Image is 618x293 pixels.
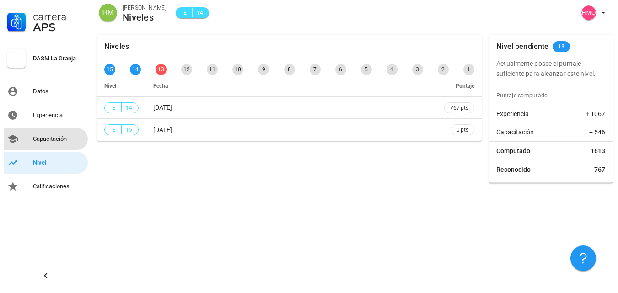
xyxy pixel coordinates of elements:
[33,159,84,166] div: Nivel
[4,152,88,174] a: Nivel
[156,64,167,75] div: 13
[361,64,372,75] div: 5
[496,146,530,155] span: Computado
[496,109,529,118] span: Experiencia
[33,55,84,62] div: DASM La Granja
[496,35,548,59] div: Nivel pendiente
[153,104,172,111] span: [DATE]
[438,64,449,75] div: 2
[97,75,146,97] th: Nivel
[104,35,129,59] div: Niveles
[33,135,84,143] div: Capacitación
[123,12,167,22] div: Niveles
[181,64,192,75] div: 12
[387,64,398,75] div: 4
[110,125,118,134] span: E
[591,146,605,155] span: 1613
[104,83,116,89] span: Nivel
[496,165,531,174] span: Reconocido
[412,64,423,75] div: 3
[33,22,84,33] div: APS
[284,64,295,75] div: 8
[196,8,204,17] span: 14
[181,8,188,17] span: E
[99,4,117,22] div: avatar
[581,5,596,20] div: avatar
[4,176,88,197] a: Calificaciones
[207,64,218,75] div: 11
[4,80,88,102] a: Datos
[450,103,468,112] span: 767 pts
[153,126,172,133] span: [DATE]
[125,103,133,112] span: 14
[586,109,605,118] span: + 1067
[589,128,605,137] span: + 546
[33,183,84,190] div: Calificaciones
[125,125,133,134] span: 15
[232,64,243,75] div: 10
[123,3,167,12] div: [PERSON_NAME]
[258,64,269,75] div: 9
[33,112,84,119] div: Experiencia
[4,128,88,150] a: Capacitación
[437,75,482,97] th: Puntaje
[4,104,88,126] a: Experiencia
[130,64,141,75] div: 14
[335,64,346,75] div: 6
[594,165,605,174] span: 767
[493,86,613,105] div: Puntaje computado
[33,88,84,95] div: Datos
[457,125,468,134] span: 0 pts
[110,103,118,112] span: E
[102,4,114,22] span: HM
[456,83,474,89] span: Puntaje
[33,11,84,22] div: Carrera
[581,5,597,20] span: HMQ
[575,5,611,21] button: avatar
[153,83,168,89] span: Fecha
[496,59,605,79] p: Actualmente posee el puntaje suficiente para alcanzar este nivel.
[496,128,534,137] span: Capacitación
[463,64,474,75] div: 1
[146,75,437,97] th: Fecha
[310,64,321,75] div: 7
[104,64,115,75] div: 15
[558,41,565,52] span: 13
